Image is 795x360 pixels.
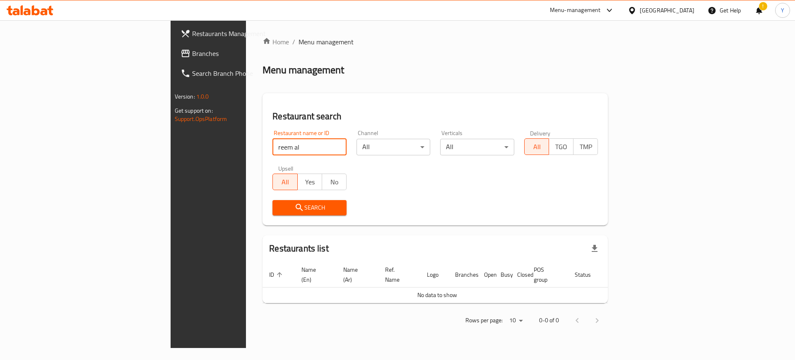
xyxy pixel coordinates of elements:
input: Search for restaurant name or ID.. [272,139,347,155]
div: Export file [585,239,605,259]
a: Restaurants Management [174,24,304,43]
span: Name (En) [301,265,327,285]
div: [GEOGRAPHIC_DATA] [640,6,694,15]
span: ID [269,270,285,280]
h2: Restaurants list [269,242,328,255]
div: All [440,139,514,155]
span: Menu management [299,37,354,47]
a: Support.OpsPlatform [175,114,227,124]
div: Rows per page: [506,314,526,327]
th: Branches [448,262,477,288]
div: All [357,139,431,155]
span: 1.0.0 [196,91,209,102]
div: Menu-management [550,5,601,15]
span: Get support on: [175,105,213,116]
span: All [528,141,546,153]
span: TMP [577,141,595,153]
span: TGO [552,141,570,153]
span: No data to show [417,290,457,300]
span: Branches [192,48,297,58]
h2: Menu management [263,63,344,77]
span: Ref. Name [385,265,410,285]
span: POS group [534,265,558,285]
button: TMP [573,138,598,155]
button: No [322,174,347,190]
span: Name (Ar) [343,265,369,285]
span: Search [279,203,340,213]
span: Restaurants Management [192,29,297,39]
span: All [276,176,294,188]
p: Rows per page: [465,315,503,326]
span: Status [575,270,602,280]
button: Yes [297,174,322,190]
span: Yes [301,176,319,188]
p: 0-0 of 0 [539,315,559,326]
button: Search [272,200,347,215]
span: Search Branch Phone [192,68,297,78]
a: Branches [174,43,304,63]
th: Logo [420,262,448,288]
label: Upsell [278,165,294,171]
th: Open [477,262,494,288]
nav: breadcrumb [263,37,608,47]
label: Delivery [530,130,551,136]
span: Y [781,6,784,15]
button: All [524,138,549,155]
table: enhanced table [263,262,640,303]
th: Busy [494,262,511,288]
th: Closed [511,262,527,288]
button: All [272,174,297,190]
a: Search Branch Phone [174,63,304,83]
span: Version: [175,91,195,102]
button: TGO [549,138,573,155]
span: No [325,176,343,188]
h2: Restaurant search [272,110,598,123]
